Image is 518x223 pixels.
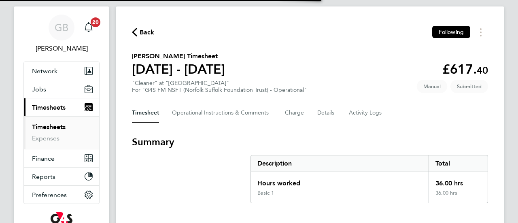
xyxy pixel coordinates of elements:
div: Timesheets [24,116,99,149]
button: Timesheet [132,103,159,123]
span: This timesheet is Submitted. [450,80,488,93]
app-decimal: £617. [442,62,488,77]
h2: [PERSON_NAME] Timesheet [132,51,225,61]
span: GB [55,22,68,33]
button: Preferences [24,186,99,204]
button: Timesheets Menu [473,26,488,38]
button: Charge [285,103,304,123]
span: Gianni Bernardi [23,44,100,53]
button: Following [432,26,470,38]
div: 36.00 hrs [429,172,488,190]
button: Reports [24,168,99,185]
span: Timesheets [32,104,66,111]
span: Preferences [32,191,67,199]
span: Following [439,28,464,36]
button: Jobs [24,80,99,98]
a: Timesheets [32,123,66,131]
span: Back [140,28,155,37]
div: Total [429,155,488,172]
div: Description [251,155,429,172]
span: 40 [477,64,488,76]
div: For "G4S FM NSFT (Norfolk Suffolk Foundation Trust) - Operational" [132,87,307,93]
span: Finance [32,155,55,162]
div: 36.00 hrs [429,190,488,203]
span: Network [32,67,57,75]
div: "Cleaner" at "[GEOGRAPHIC_DATA]" [132,80,307,93]
a: Expenses [32,134,59,142]
button: Finance [24,149,99,167]
button: Details [317,103,336,123]
div: Summary [251,155,488,203]
div: Basic 1 [257,190,274,196]
button: Timesheets [24,98,99,116]
span: Jobs [32,85,46,93]
button: Back [132,27,155,37]
button: Activity Logs [349,103,383,123]
span: 20 [91,17,100,27]
span: Reports [32,173,55,181]
button: Network [24,62,99,80]
button: Operational Instructions & Comments [172,103,272,123]
a: GB[PERSON_NAME] [23,15,100,53]
h1: [DATE] - [DATE] [132,61,225,77]
div: Hours worked [251,172,429,190]
h3: Summary [132,136,488,149]
span: This timesheet was manually created. [417,80,447,93]
a: 20 [81,15,97,40]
